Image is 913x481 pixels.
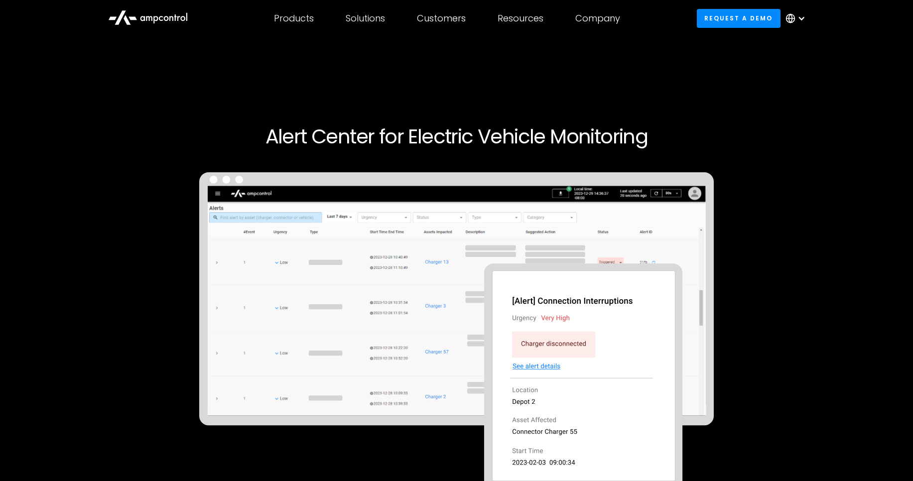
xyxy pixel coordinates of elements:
a: Request a demo [697,9,781,27]
div: Resources [498,13,543,24]
div: Customers [417,13,466,24]
div: Products [274,13,314,24]
h1: Alert Center for Electric Vehicle Monitoring [154,124,760,148]
div: Company [575,13,620,24]
div: Solutions [346,13,385,24]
